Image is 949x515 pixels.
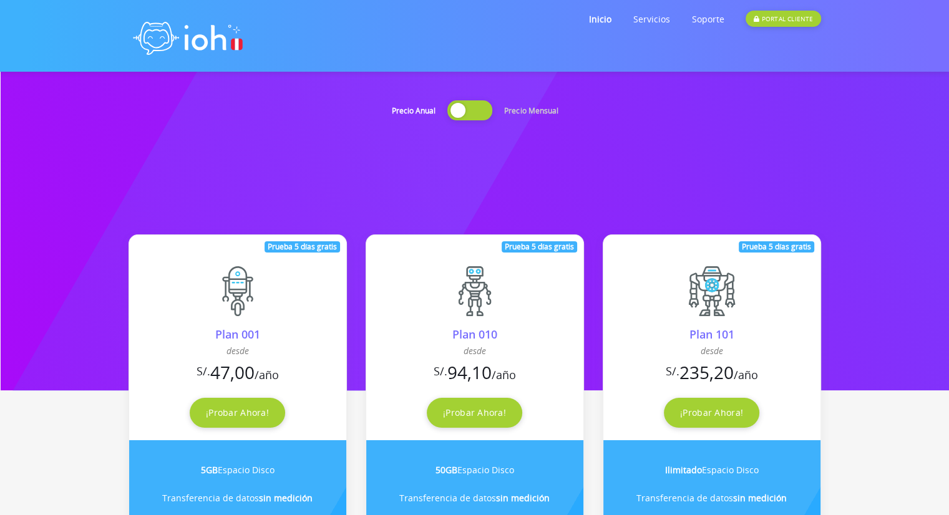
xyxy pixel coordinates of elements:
[603,343,820,359] div: desde
[434,363,447,378] sup: S/.
[603,326,820,343] div: Plan 101
[619,484,805,512] li: Transferencia de datos
[145,456,331,484] li: Espacio Disco
[129,343,346,359] div: desde
[679,360,734,384] span: 235,20
[436,464,457,476] b: 50GB
[496,492,550,504] b: sin medición
[382,456,568,484] li: Espacio Disco
[259,492,313,504] b: sin medición
[392,105,436,117] div: Precio Anual
[366,326,583,343] div: Plan 010
[382,484,568,512] li: Transferencia de datos
[492,367,516,382] span: /año
[427,398,522,428] a: ¡Probar Ahora!
[255,367,279,382] span: /año
[145,484,331,512] li: Transferencia de datos
[210,360,255,384] span: 47,00
[201,464,218,476] b: 5GB
[734,367,758,382] span: /año
[366,343,583,359] div: desde
[450,266,500,316] img: Plan 010 - Cloud Hosting
[504,105,558,117] div: Precio Mensual
[666,363,679,378] sup: S/.
[739,241,814,253] div: Prueba 5 días gratis
[129,326,346,343] div: Plan 001
[746,11,820,27] div: PORTAL CLIENTE
[129,8,247,64] img: logo ioh
[265,241,340,253] div: Prueba 5 días gratis
[190,398,285,428] a: ¡Probar Ahora!
[665,464,702,476] b: Ilimitado
[687,266,737,316] img: Plan 101 - Cloud Hosting
[619,456,805,484] li: Espacio Disco
[213,266,263,316] img: Plan 001 - Cloud Hosting
[733,492,787,504] b: sin medición
[502,241,577,253] div: Prueba 5 días gratis
[664,398,759,428] a: ¡Probar Ahora!
[197,363,210,378] sup: S/.
[447,360,492,384] span: 94,10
